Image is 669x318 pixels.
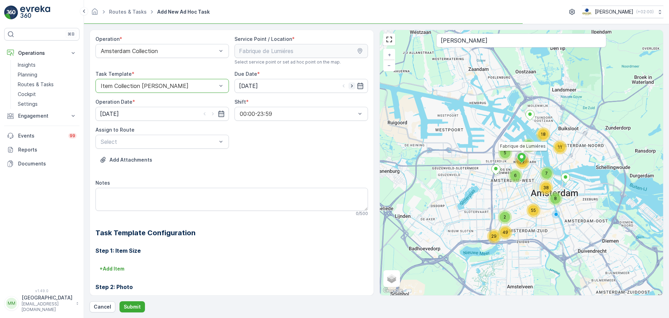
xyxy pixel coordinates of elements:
[234,79,368,93] input: dd/mm/yyyy
[498,146,512,160] div: 5
[94,303,111,310] p: Cancel
[527,143,530,148] span: 7
[388,52,391,58] span: +
[498,210,512,224] div: 2
[531,208,536,213] span: 55
[503,214,506,220] span: 2
[91,10,99,16] a: Homepage
[582,8,592,16] img: basis-logo_rgb2x.png
[109,156,152,163] p: Add Attachments
[582,6,663,18] button: [PERSON_NAME](+02:00)
[22,294,72,301] p: [GEOGRAPHIC_DATA]
[234,99,246,105] label: Shift
[18,132,64,139] p: Events
[95,283,368,291] h3: Step 2: Photo
[95,228,368,238] h2: Task Template Configuration
[18,71,37,78] p: Planning
[18,61,36,68] p: Insights
[541,132,546,137] span: 18
[4,129,79,143] a: Events99
[548,192,562,206] div: 8
[4,294,79,312] button: MM[GEOGRAPHIC_DATA][EMAIL_ADDRESS][DOMAIN_NAME]
[4,6,18,20] img: logo
[18,101,38,108] p: Settings
[15,99,79,109] a: Settings
[95,71,132,77] label: Task Template
[18,160,77,167] p: Documents
[101,138,217,146] p: Select
[553,140,567,154] div: 11
[384,60,394,71] a: Zoom Out
[234,71,257,77] label: Due Date
[20,6,50,20] img: logo_light-DOdMpM7g.png
[543,185,549,190] span: 38
[95,127,134,133] label: Assign to Route
[536,127,550,141] div: 18
[18,91,36,98] p: Cockpit
[70,133,75,139] p: 99
[18,81,54,88] p: Routes & Tasks
[22,301,72,312] p: [EMAIL_ADDRESS][DOMAIN_NAME]
[382,286,405,295] img: Google
[526,204,540,217] div: 55
[356,211,368,216] p: 0 / 500
[540,167,554,180] div: 7
[539,181,553,195] div: 38
[100,265,124,272] p: + Add Item
[124,303,141,310] p: Submit
[636,9,654,15] p: ( +02:00 )
[109,9,147,15] a: Routes & Tasks
[558,145,562,150] span: 11
[95,107,229,121] input: dd/mm/yyyy
[545,171,548,176] span: 7
[498,225,512,239] div: 49
[18,112,66,119] p: Engagement
[384,271,399,286] a: Layers
[95,246,368,255] h3: Step 1: Item Size
[120,301,145,312] button: Submit
[18,50,66,57] p: Operations
[156,8,211,15] span: Add New Ad Hoc Task
[487,229,501,243] div: 29
[234,44,368,58] input: Fabrique de Lumiéres
[234,36,292,42] label: Service Point / Location
[95,263,129,274] button: +Add Item
[15,60,79,70] a: Insights
[4,157,79,171] a: Documents
[504,150,506,155] span: 5
[387,62,391,68] span: −
[15,80,79,89] a: Routes & Tasks
[522,139,536,153] div: 7
[6,298,17,309] div: MM
[595,8,633,15] p: [PERSON_NAME]
[18,146,77,153] p: Reports
[68,31,75,37] p: ⌘B
[95,154,156,165] button: Upload File
[4,289,79,293] span: v 1.49.0
[4,46,79,60] button: Operations
[436,34,606,47] input: Search address or service points
[514,173,517,178] span: 6
[384,50,394,60] a: Zoom In
[95,36,120,42] label: Operation
[4,109,79,123] button: Engagement
[508,169,522,183] div: 6
[15,89,79,99] a: Cockpit
[15,70,79,80] a: Planning
[4,143,79,157] a: Reports
[384,34,394,45] a: View Fullscreen
[554,196,557,201] span: 8
[382,286,405,295] a: Open this area in Google Maps (opens a new window)
[95,180,110,186] label: Notes
[234,59,341,65] span: Select service point or set ad hoc point on the map.
[491,234,497,239] span: 29
[90,301,115,312] button: Cancel
[95,99,132,105] label: Operation Date
[502,230,508,235] span: 49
